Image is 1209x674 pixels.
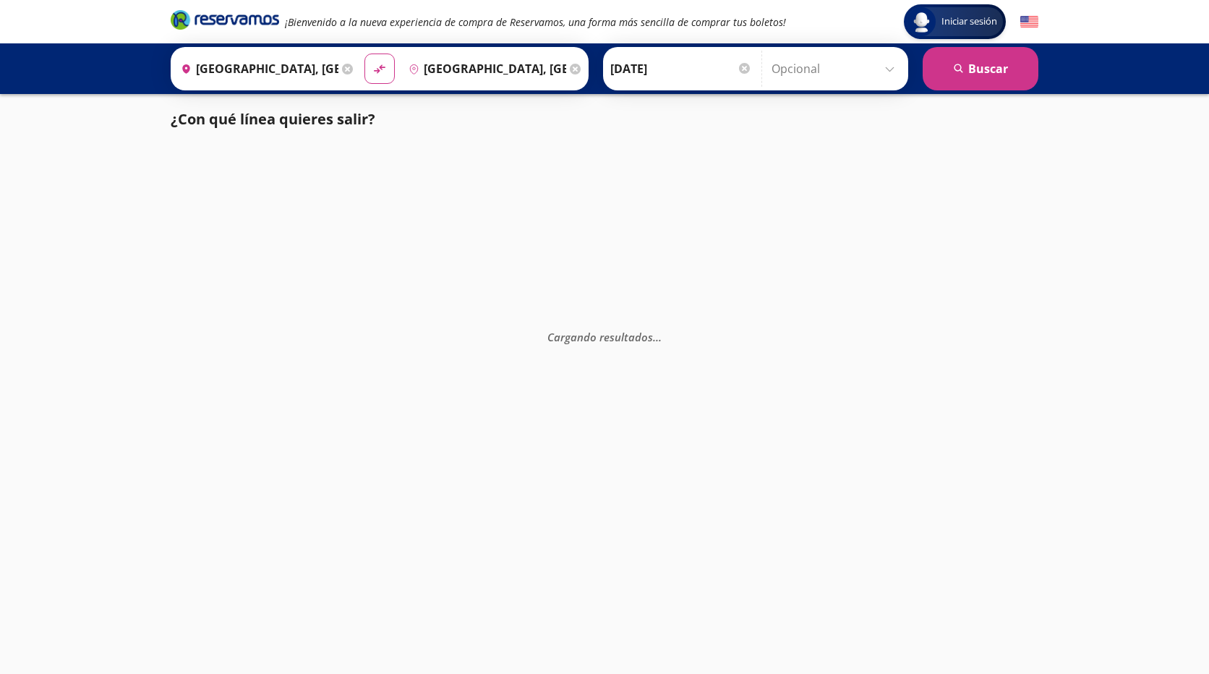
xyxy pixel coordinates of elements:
[171,108,375,130] p: ¿Con qué línea quieres salir?
[772,51,901,87] input: Opcional
[659,330,662,344] span: .
[936,14,1003,29] span: Iniciar sesión
[547,330,662,344] em: Cargando resultados
[171,9,279,30] i: Brand Logo
[285,15,786,29] em: ¡Bienvenido a la nueva experiencia de compra de Reservamos, una forma más sencilla de comprar tus...
[1020,13,1038,31] button: English
[653,330,656,344] span: .
[656,330,659,344] span: .
[171,9,279,35] a: Brand Logo
[175,51,338,87] input: Buscar Origen
[403,51,566,87] input: Buscar Destino
[610,51,752,87] input: Elegir Fecha
[923,47,1038,90] button: Buscar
